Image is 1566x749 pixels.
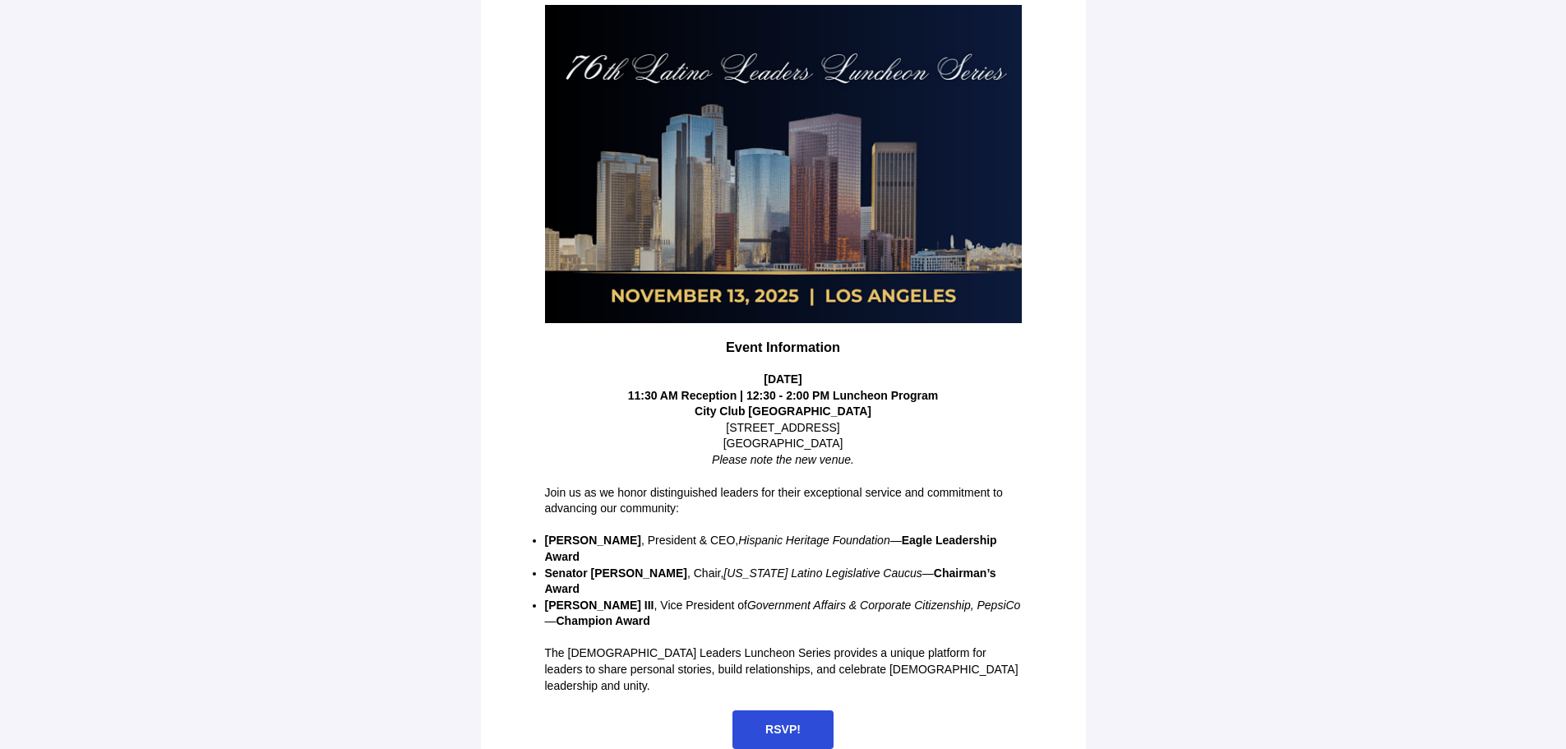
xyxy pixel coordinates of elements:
span: RSVP! [765,723,801,736]
a: RSVP! [732,710,834,749]
strong: Champion Award [557,614,650,627]
strong: Eagle Leadership Award [545,534,997,563]
em: [US_STATE] Latino Legislative Caucus [723,566,922,580]
strong: Senator [PERSON_NAME] [545,566,687,580]
strong: Chairman’s Award [545,566,996,596]
strong: [PERSON_NAME] III [545,599,654,612]
strong: Event Information [726,340,840,354]
em: Government Affairs & Corporate Citizenship, PepsiCo [747,599,1021,612]
em: Please note the new venue. [712,453,854,466]
strong: [DATE] [764,372,801,386]
strong: 11:30 AM Reception | 12:30 - 2:00 PM Luncheon Program [628,389,939,402]
p: , Chair, — [545,566,1022,598]
strong: City Club [GEOGRAPHIC_DATA] [695,405,871,418]
strong: [PERSON_NAME] [545,534,641,547]
p: [STREET_ADDRESS] [GEOGRAPHIC_DATA] [545,404,1022,468]
em: Hispanic Heritage Foundation [738,534,889,547]
p: , Vice President of — [545,598,1022,630]
p: The [DEMOGRAPHIC_DATA] Leaders Luncheon Series provides a unique platform for leaders to share pe... [545,645,1022,694]
p: Join us as we honor distinguished leaders for their exceptional service and commitment to advanci... [545,485,1022,517]
p: , President & CEO, — [545,533,1022,565]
